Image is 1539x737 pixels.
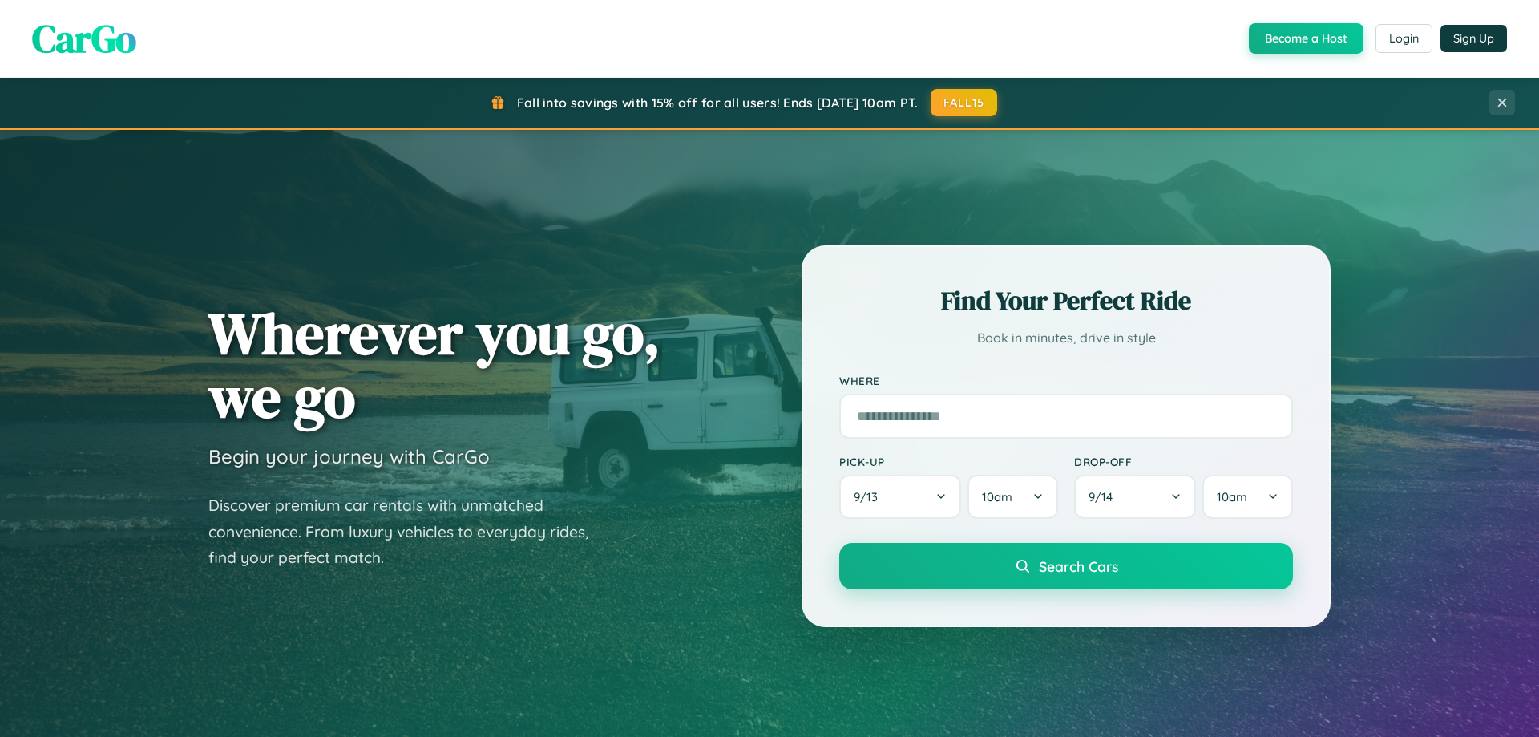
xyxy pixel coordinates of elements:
[517,95,919,111] span: Fall into savings with 15% off for all users! Ends [DATE] 10am PT.
[839,455,1058,468] label: Pick-up
[839,283,1293,318] h2: Find Your Perfect Ride
[32,12,136,65] span: CarGo
[1202,475,1293,519] button: 10am
[839,475,961,519] button: 9/13
[1089,489,1121,504] span: 9 / 14
[1039,557,1118,575] span: Search Cars
[931,89,998,116] button: FALL15
[982,489,1012,504] span: 10am
[854,489,886,504] span: 9 / 13
[1074,455,1293,468] label: Drop-off
[839,543,1293,589] button: Search Cars
[1217,489,1247,504] span: 10am
[1249,23,1363,54] button: Become a Host
[208,302,660,428] h1: Wherever you go, we go
[208,492,609,571] p: Discover premium car rentals with unmatched convenience. From luxury vehicles to everyday rides, ...
[967,475,1058,519] button: 10am
[839,374,1293,387] label: Where
[208,444,490,468] h3: Begin your journey with CarGo
[1375,24,1432,53] button: Login
[839,326,1293,350] p: Book in minutes, drive in style
[1440,25,1507,52] button: Sign Up
[1074,475,1196,519] button: 9/14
